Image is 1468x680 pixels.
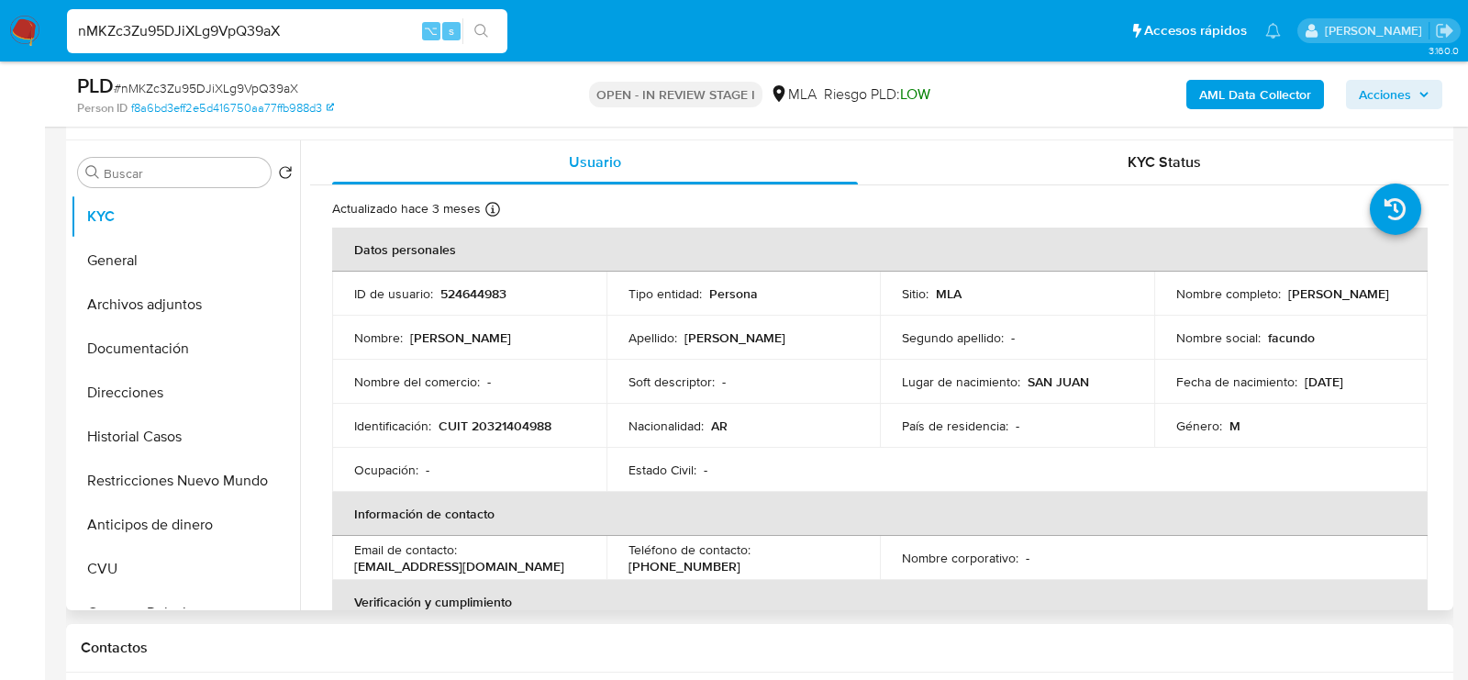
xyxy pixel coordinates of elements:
[354,285,433,302] p: ID de usuario :
[77,71,114,100] b: PLD
[1435,21,1454,40] a: Salir
[1429,43,1459,58] span: 3.160.0
[1346,80,1442,109] button: Acciones
[354,558,564,574] p: [EMAIL_ADDRESS][DOMAIN_NAME]
[628,373,715,390] p: Soft descriptor :
[1305,373,1343,390] p: [DATE]
[278,165,293,185] button: Volver al orden por defecto
[131,100,334,117] a: f8a6bd3eff2e5d416750aa77ffb988d3
[332,580,1428,624] th: Verificación y cumplimiento
[81,639,1439,657] h1: Contactos
[1265,23,1281,39] a: Notificaciones
[902,418,1008,434] p: País de residencia :
[1016,418,1019,434] p: -
[722,373,726,390] p: -
[114,79,298,97] span: # nMKZc3Zu95DJiXLg9VpQ39aX
[770,84,817,105] div: MLA
[1325,22,1429,39] p: lourdes.morinigo@mercadolibre.com
[711,418,728,434] p: AR
[1176,285,1281,302] p: Nombre completo :
[709,285,758,302] p: Persona
[104,165,263,182] input: Buscar
[902,550,1018,566] p: Nombre corporativo :
[354,418,431,434] p: Identificación :
[354,373,480,390] p: Nombre del comercio :
[77,100,128,117] b: Person ID
[704,462,707,478] p: -
[332,200,481,217] p: Actualizado hace 3 meses
[1128,151,1201,173] span: KYC Status
[628,329,677,346] p: Apellido :
[1026,550,1029,566] p: -
[449,22,454,39] span: s
[67,19,507,43] input: Buscar usuario o caso...
[354,541,457,558] p: Email de contacto :
[462,18,500,44] button: search-icon
[1199,80,1311,109] b: AML Data Collector
[71,547,300,591] button: CVU
[900,84,930,105] span: LOW
[1359,80,1411,109] span: Acciones
[1229,418,1240,434] p: M
[628,558,740,574] p: [PHONE_NUMBER]
[1144,21,1247,40] span: Accesos rápidos
[936,285,962,302] p: MLA
[628,418,704,434] p: Nacionalidad :
[426,462,429,478] p: -
[71,591,300,635] button: Cruces y Relaciones
[684,329,785,346] p: [PERSON_NAME]
[569,151,621,173] span: Usuario
[487,373,491,390] p: -
[332,492,1428,536] th: Información de contacto
[424,22,438,39] span: ⌥
[902,329,1004,346] p: Segundo apellido :
[332,228,1428,272] th: Datos personales
[1011,329,1015,346] p: -
[1268,329,1315,346] p: facundo
[902,285,929,302] p: Sitio :
[440,285,506,302] p: 524644983
[71,195,300,239] button: KYC
[628,541,751,558] p: Teléfono de contacto :
[410,329,511,346] p: [PERSON_NAME]
[1176,418,1222,434] p: Género :
[1176,329,1261,346] p: Nombre social :
[628,285,702,302] p: Tipo entidad :
[71,239,300,283] button: General
[71,283,300,327] button: Archivos adjuntos
[1186,80,1324,109] button: AML Data Collector
[1028,373,1089,390] p: SAN JUAN
[354,462,418,478] p: Ocupación :
[71,327,300,371] button: Documentación
[1288,285,1389,302] p: [PERSON_NAME]
[71,415,300,459] button: Historial Casos
[85,165,100,180] button: Buscar
[628,462,696,478] p: Estado Civil :
[71,503,300,547] button: Anticipos de dinero
[71,459,300,503] button: Restricciones Nuevo Mundo
[354,329,403,346] p: Nombre :
[589,82,762,107] p: OPEN - IN REVIEW STAGE I
[71,371,300,415] button: Direcciones
[902,373,1020,390] p: Lugar de nacimiento :
[1176,373,1297,390] p: Fecha de nacimiento :
[439,418,551,434] p: CUIT 20321404988
[824,84,930,105] span: Riesgo PLD:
